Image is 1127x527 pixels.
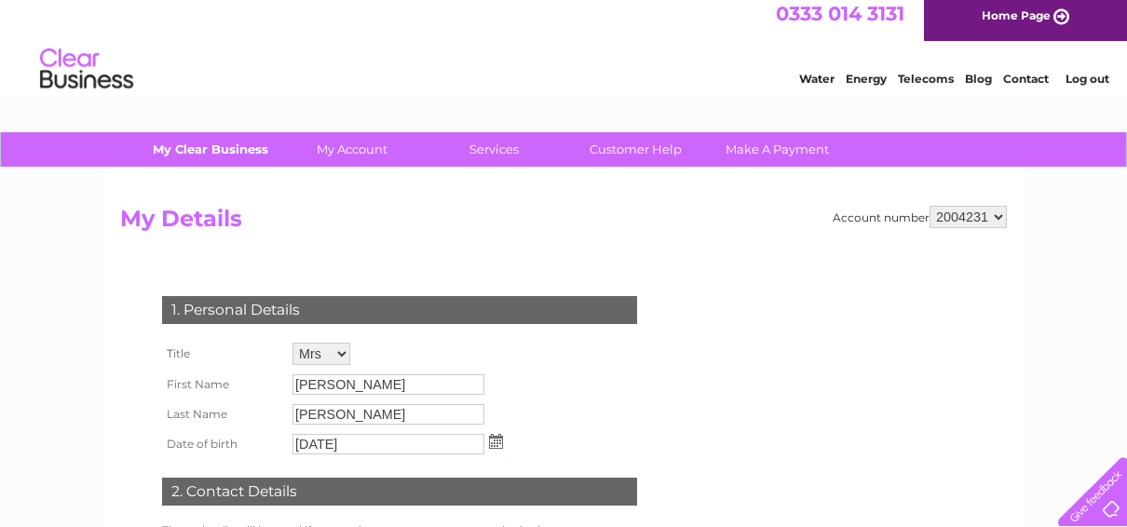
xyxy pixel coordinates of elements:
a: Services [417,132,571,167]
img: logo.png [39,48,134,105]
img: ... [489,434,503,449]
th: First Name [157,370,288,399]
th: Date of birth [157,429,288,459]
th: Title [157,338,288,370]
a: 0333 014 3131 [776,9,904,33]
a: Log out [1066,79,1109,93]
a: Water [799,79,835,93]
a: Telecoms [898,79,954,93]
a: Customer Help [559,132,713,167]
a: Make A Payment [700,132,854,167]
div: Account number [833,206,1007,228]
div: 1. Personal Details [162,296,637,324]
th: Last Name [157,399,288,429]
a: Energy [846,79,887,93]
div: Clear Business is a trading name of Verastar Limited (registered in [GEOGRAPHIC_DATA] No. 3667643... [125,10,1005,90]
a: My Clear Business [134,132,288,167]
a: Blog [965,79,992,93]
a: My Account [276,132,429,167]
h2: My Details [120,206,1007,241]
div: 2. Contact Details [162,478,637,506]
a: Contact [1003,79,1049,93]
